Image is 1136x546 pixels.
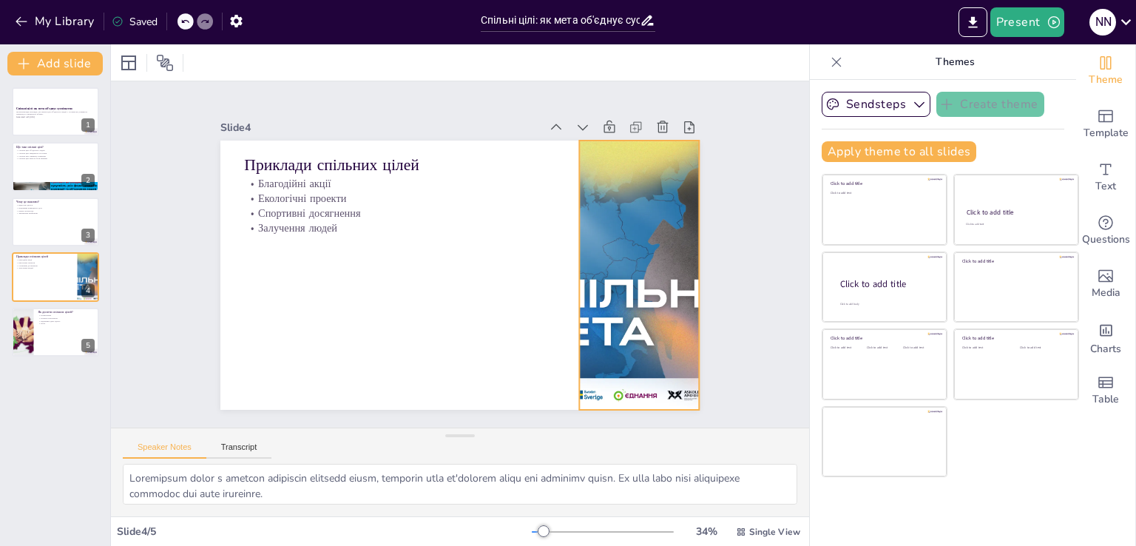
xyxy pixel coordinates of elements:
[867,346,900,350] div: Click to add text
[16,206,95,209] p: Підтримка командного духу
[1089,72,1123,88] span: Theme
[16,267,73,270] p: Залучення людей
[1076,98,1135,151] div: Add ready made slides
[1083,125,1129,141] span: Template
[481,10,640,31] input: Insert title
[903,346,936,350] div: Click to add text
[962,335,1068,341] div: Click to add title
[245,176,556,191] p: Благодійні акції
[81,118,95,132] div: 1
[749,526,800,538] span: Single View
[958,7,987,37] button: Export to PowerPoint
[1089,7,1116,37] button: N N
[12,252,99,301] div: 4
[962,346,1009,350] div: Click to add text
[848,44,1061,80] p: Themes
[1090,341,1121,357] span: Charts
[206,442,272,459] button: Transcript
[38,310,95,314] p: Як досягти спільних цілей?
[38,314,95,317] p: Спілкування
[81,339,95,352] div: 5
[1020,346,1066,350] div: Click to add text
[123,442,206,459] button: Speaker Notes
[81,229,95,242] div: 3
[966,223,1064,226] div: Click to add text
[831,335,936,341] div: Click to add title
[16,200,95,204] p: Чому це важливо?
[1076,311,1135,364] div: Add charts and graphs
[38,322,95,325] p: Успіх
[11,10,101,33] button: My Library
[16,149,95,152] p: Спільні цілі об'єднують людей
[1076,204,1135,257] div: Get real-time input from your audience
[16,157,95,160] p: Спільні цілі можуть бути різними
[16,110,95,115] p: Ця презентація розглядає, як спільні цілі об'єднують людей у суспільстві, сприяють співпраці та з...
[16,264,73,267] p: Спортивні досягнення
[81,174,95,187] div: 2
[1092,285,1120,301] span: Media
[840,302,933,306] div: Click to add body
[16,255,73,259] p: Приклади спільних цілей
[822,141,976,162] button: Apply theme to all slides
[1076,257,1135,311] div: Add images, graphics, shapes or video
[123,464,797,505] textarea: Loremipsum dolor s ametcon adipiscin elitsedd eiusm, temporin utla et'dolorem aliqu eni adminimv ...
[220,121,539,135] div: Slide 4
[990,7,1064,37] button: Present
[12,87,99,136] div: 1
[16,145,95,149] p: Що таке спільні цілі?
[12,198,99,246] div: 3
[245,191,556,206] p: Екологічні проекти
[16,154,95,157] p: Спільні цілі сприяють співпраці
[38,317,95,320] p: Спільне планування
[831,181,936,186] div: Click to add title
[16,152,95,155] p: Спільні цілі зміцнюють стосунки
[16,212,95,215] p: Зменшення конфліктів
[822,92,930,117] button: Sendsteps
[689,525,724,539] div: 34 %
[12,308,99,357] div: 5
[1076,151,1135,204] div: Add text boxes
[16,259,73,262] p: Благодійні акції
[16,116,95,119] p: Generated with [URL]
[38,320,95,323] p: Підтримка один одного
[156,54,174,72] span: Position
[245,206,556,220] p: Спортивні досягнення
[831,346,864,350] div: Click to add text
[112,15,158,29] div: Saved
[936,92,1044,117] button: Create theme
[117,525,532,539] div: Slide 4 / 5
[967,208,1065,217] div: Click to add title
[7,52,103,75] button: Add slide
[1092,391,1119,408] span: Table
[245,154,556,176] p: Приклади спільних цілей
[1082,232,1130,248] span: Questions
[1089,9,1116,36] div: N N
[81,284,95,297] div: 4
[16,209,95,212] p: Кращі результати
[962,258,1068,264] div: Click to add title
[16,262,73,265] p: Екологічні проекти
[1076,44,1135,98] div: Change the overall theme
[16,107,72,110] strong: Спільні цілі: як мета об'єднує суспільство
[245,220,556,235] p: Залучення людей
[840,277,935,290] div: Click to add title
[12,142,99,191] div: 2
[1076,364,1135,417] div: Add a table
[16,203,95,206] p: Відчуття єдності
[117,51,141,75] div: Layout
[831,192,936,195] div: Click to add text
[1095,178,1116,195] span: Text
